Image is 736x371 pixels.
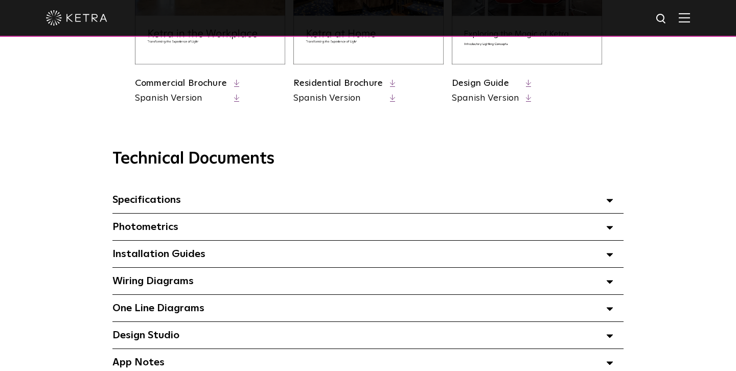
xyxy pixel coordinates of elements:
a: Spanish Version [293,92,383,105]
img: search icon [655,13,668,26]
span: App Notes [112,357,165,367]
span: Design Studio [112,330,179,340]
a: Commercial Brochure [135,79,227,88]
span: Installation Guides [112,249,205,259]
span: Specifications [112,195,181,205]
a: Design Guide [452,79,509,88]
span: One Line Diagrams [112,303,204,313]
h3: Technical Documents [112,149,624,169]
img: Hamburger%20Nav.svg [679,13,690,22]
a: Spanish Version [135,92,227,105]
span: Photometrics [112,222,178,232]
img: ketra-logo-2019-white [46,10,107,26]
span: Wiring Diagrams [112,276,194,286]
a: Spanish Version [452,92,519,105]
a: Residential Brochure [293,79,383,88]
